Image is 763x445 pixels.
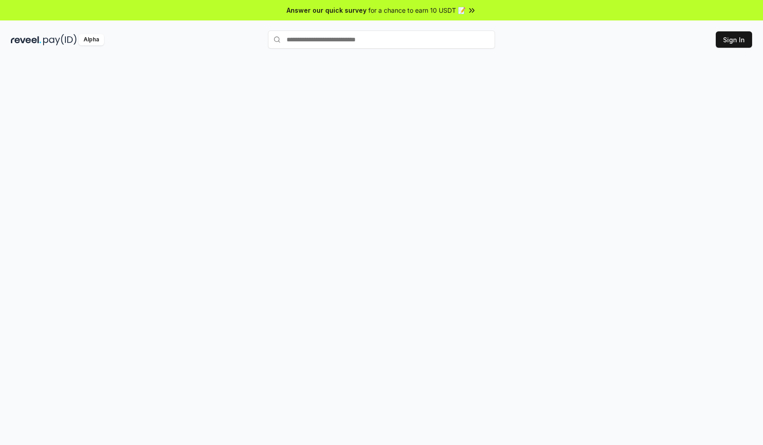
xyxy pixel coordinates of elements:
[716,31,752,48] button: Sign In
[368,5,466,15] span: for a chance to earn 10 USDT 📝
[11,34,41,45] img: reveel_dark
[79,34,104,45] div: Alpha
[287,5,367,15] span: Answer our quick survey
[43,34,77,45] img: pay_id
